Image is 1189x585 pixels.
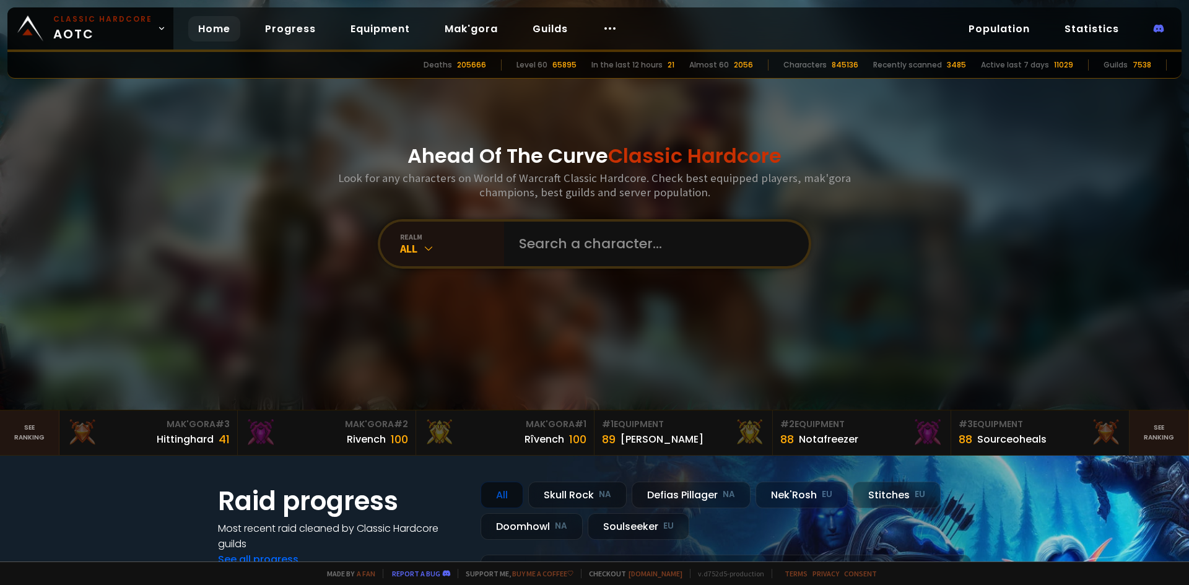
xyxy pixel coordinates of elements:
a: Population [959,16,1040,41]
span: # 3 [216,418,230,430]
h1: Ahead Of The Curve [407,141,782,171]
a: Buy me a coffee [512,569,573,578]
small: EU [915,488,925,501]
div: Rîvench [525,431,564,447]
a: [DOMAIN_NAME] [629,569,682,578]
span: # 2 [780,418,795,430]
a: Progress [255,16,326,41]
a: Home [188,16,240,41]
div: 100 [569,431,586,448]
div: Active last 7 days [981,59,1049,71]
span: # 1 [602,418,614,430]
div: All [400,241,504,256]
span: Support me, [458,569,573,578]
div: Almost 60 [689,59,729,71]
h1: Raid progress [218,482,466,521]
div: [PERSON_NAME] [621,431,703,447]
div: Mak'Gora [424,418,586,431]
div: Doomhowl [481,513,583,540]
small: NA [555,520,567,532]
div: Rivench [347,431,386,447]
a: a fan [357,569,375,578]
a: Mak'Gora#1Rîvench100 [416,410,594,455]
h4: Most recent raid cleaned by Classic Hardcore guilds [218,521,466,552]
a: Consent [844,569,877,578]
span: AOTC [53,14,152,43]
div: 65895 [552,59,577,71]
span: Checkout [581,569,682,578]
div: Defias Pillager [632,482,751,508]
div: Equipment [959,418,1121,431]
a: See all progress [218,552,298,566]
div: 88 [959,431,972,448]
div: Notafreezer [799,431,858,447]
a: Statistics [1055,16,1129,41]
span: # 1 [575,418,586,430]
a: #2Equipment88Notafreezer [773,410,951,455]
a: Guilds [523,16,578,41]
span: Classic Hardcore [608,142,782,170]
a: Mak'Gora#2Rivench100 [238,410,416,455]
div: Skull Rock [528,482,627,508]
input: Search a character... [512,222,794,266]
div: Equipment [780,418,943,431]
a: #3Equipment88Sourceoheals [951,410,1130,455]
div: All [481,482,523,508]
a: Mak'gora [435,16,508,41]
a: Classic HardcoreAOTC [7,7,173,50]
small: EU [663,520,674,532]
small: EU [822,488,832,501]
div: Mak'Gora [67,418,230,431]
a: Mak'Gora#3Hittinghard41 [59,410,238,455]
span: # 2 [394,418,408,430]
div: 845136 [832,59,858,71]
small: Classic Hardcore [53,14,152,25]
a: #1Equipment89[PERSON_NAME] [594,410,773,455]
div: 11029 [1054,59,1073,71]
a: Privacy [812,569,839,578]
div: Equipment [602,418,765,431]
a: Seeranking [1130,410,1189,455]
div: 89 [602,431,616,448]
div: Mak'Gora [245,418,408,431]
div: 41 [219,431,230,448]
small: NA [599,488,611,501]
div: Sourceoheals [977,431,1047,447]
div: 2056 [734,59,753,71]
small: NA [723,488,735,501]
h3: Look for any characters on World of Warcraft Classic Hardcore. Check best equipped players, mak'g... [333,171,856,199]
div: 88 [780,431,794,448]
div: Characters [783,59,827,71]
div: realm [400,232,504,241]
span: v. d752d5 - production [690,569,764,578]
div: 100 [391,431,408,448]
div: 3485 [947,59,966,71]
a: Terms [785,569,808,578]
div: Nek'Rosh [756,482,848,508]
div: Soulseeker [588,513,689,540]
div: Hittinghard [157,431,214,447]
div: In the last 12 hours [591,59,663,71]
div: Deaths [424,59,452,71]
a: Report a bug [392,569,440,578]
div: Guilds [1104,59,1128,71]
div: Level 60 [516,59,547,71]
span: Made by [320,569,375,578]
div: 7538 [1133,59,1151,71]
div: 21 [668,59,674,71]
div: 205666 [457,59,486,71]
span: # 3 [959,418,973,430]
a: Equipment [341,16,420,41]
div: Recently scanned [873,59,942,71]
div: Stitches [853,482,941,508]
